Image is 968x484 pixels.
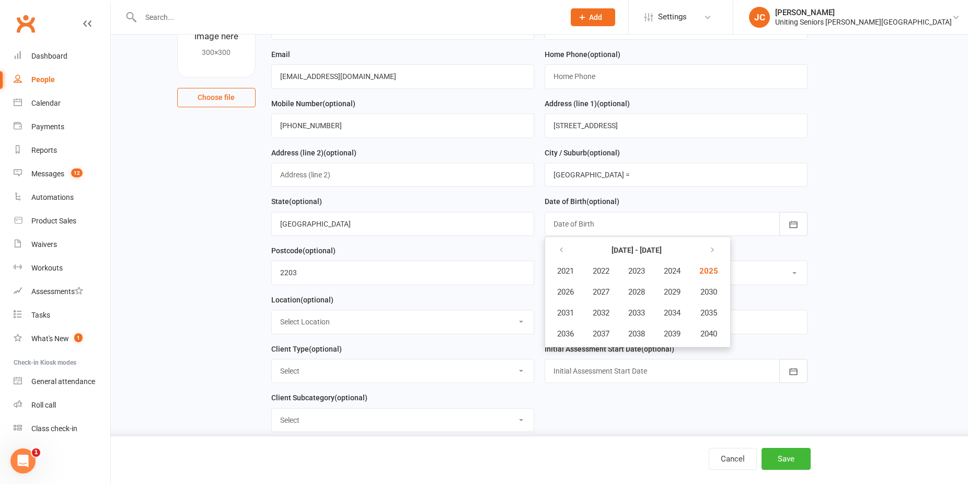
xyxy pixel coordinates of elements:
button: 2038 [619,324,654,344]
spang: (optional) [587,50,620,59]
input: City / Suburb [545,163,808,187]
label: Email [271,49,290,60]
div: General attendance [31,377,95,386]
div: Messages [31,170,64,178]
label: Location [271,294,333,306]
span: 2033 [628,308,645,318]
a: General attendance kiosk mode [14,370,110,393]
spang: (optional) [597,99,630,108]
strong: [DATE] - [DATE] [612,246,662,254]
button: 2026 [548,282,583,302]
a: Automations [14,186,110,209]
button: 2032 [584,303,618,323]
label: Client Type [271,343,342,355]
label: Postcode [271,245,336,256]
span: Add [589,13,602,21]
div: Calendar [31,99,61,107]
spang: (optional) [289,197,322,206]
div: Workouts [31,264,63,272]
a: Class kiosk mode [14,417,110,441]
spang: (optional) [641,345,674,353]
spang: (optional) [303,246,336,255]
label: City / Suburb [545,147,620,159]
label: Address (line 2) [271,147,356,159]
button: 2035 [690,303,727,323]
button: 2022 [584,261,618,281]
a: Messages 12 [14,162,110,186]
span: 2034 [664,308,681,318]
span: 2021 [557,266,574,276]
span: 2036 [557,329,574,339]
div: Dashboard [31,52,67,60]
input: Address (line 2) [271,163,534,187]
button: 2021 [548,261,583,281]
button: 2037 [584,324,618,344]
span: 2038 [628,329,645,339]
input: Postcode [271,261,534,285]
a: Dashboard [14,44,110,68]
label: State [271,196,322,207]
a: Tasks [14,303,110,327]
input: Mobile Number [271,114,534,138]
button: Choose file [177,88,256,107]
button: 2024 [655,261,689,281]
div: What's New [31,334,69,343]
div: Tasks [31,311,50,319]
a: Payments [14,115,110,139]
span: 2030 [700,287,717,297]
span: 2039 [664,329,681,339]
button: 2034 [655,303,689,323]
span: 1 [32,448,40,457]
spang: (optional) [309,345,342,353]
iframe: Intercom live chat [10,448,36,474]
div: JC [749,7,770,28]
span: 12 [71,168,83,177]
a: Clubworx [13,10,39,37]
label: Mobile Number [271,98,355,109]
button: 2023 [619,261,654,281]
input: Email [271,64,534,88]
spang: (optional) [335,393,367,402]
div: Payments [31,122,64,131]
button: 2036 [548,324,583,344]
span: 2025 [699,266,718,276]
div: Roll call [31,401,56,409]
div: [PERSON_NAME] [775,8,952,17]
a: Calendar [14,92,110,115]
label: Initial Assessment Start Date [545,343,674,355]
a: People [14,68,110,92]
spang: (optional) [324,149,356,157]
a: What's New1 [14,327,110,351]
span: 2022 [593,266,609,276]
spang: (optional) [586,197,619,206]
button: 2039 [655,324,689,344]
label: Address (line 1) [545,98,630,109]
a: Product Sales [14,209,110,233]
span: 1 [74,333,83,342]
label: Client Subcategory [271,392,367,403]
span: 2040 [700,329,717,339]
spang: (optional) [587,149,620,157]
a: Roll call [14,393,110,417]
label: Home Phone [545,49,620,60]
a: Reports [14,139,110,162]
a: Workouts [14,256,110,280]
div: Uniting Seniors [PERSON_NAME][GEOGRAPHIC_DATA] [775,17,952,27]
button: 2029 [655,282,689,302]
span: 2031 [557,308,574,318]
a: Waivers [14,233,110,256]
div: Product Sales [31,217,76,225]
button: Cancel [709,448,757,470]
span: Settings [658,5,687,29]
span: 2028 [628,287,645,297]
input: Search... [137,10,557,25]
spang: (optional) [301,296,333,304]
button: 2040 [690,324,727,344]
div: Automations [31,193,74,201]
button: 2028 [619,282,654,302]
span: 2024 [664,266,681,276]
button: 2030 [690,282,727,302]
button: Save [762,448,811,470]
span: 2026 [557,287,574,297]
span: 2029 [664,287,681,297]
